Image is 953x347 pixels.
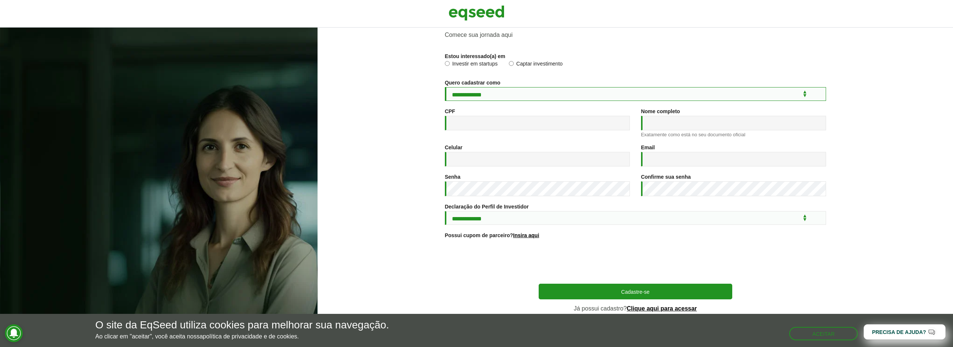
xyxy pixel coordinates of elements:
label: Possui cupom de parceiro? [445,233,539,238]
p: Comece sua jornada aqui [445,31,826,38]
a: política de privacidade e de cookies [203,334,297,340]
iframe: reCAPTCHA [579,247,692,276]
input: Captar investimento [509,61,514,66]
label: Senha [445,174,460,179]
label: Quero cadastrar como [445,80,500,85]
label: Estou interessado(a) em [445,54,506,59]
label: Declaração do Perfil de Investidor [445,204,529,209]
img: EqSeed Logo [449,4,504,22]
p: Ao clicar em "aceitar", você aceita nossa . [95,333,389,340]
label: Email [641,145,655,150]
a: Insira aqui [513,233,539,238]
label: Captar investimento [509,61,563,69]
p: Já possui cadastro? [539,305,732,312]
label: Nome completo [641,109,680,114]
label: Investir em startups [445,61,498,69]
h5: O site da EqSeed utiliza cookies para melhorar sua navegação. [95,319,389,331]
label: Celular [445,145,462,150]
input: Investir em startups [445,61,450,66]
button: Cadastre-se [539,284,732,299]
a: Clique aqui para acessar [627,306,697,312]
div: Exatamente como está no seu documento oficial [641,132,826,137]
label: Confirme sua senha [641,174,691,179]
label: CPF [445,109,455,114]
button: Aceitar [789,327,858,340]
